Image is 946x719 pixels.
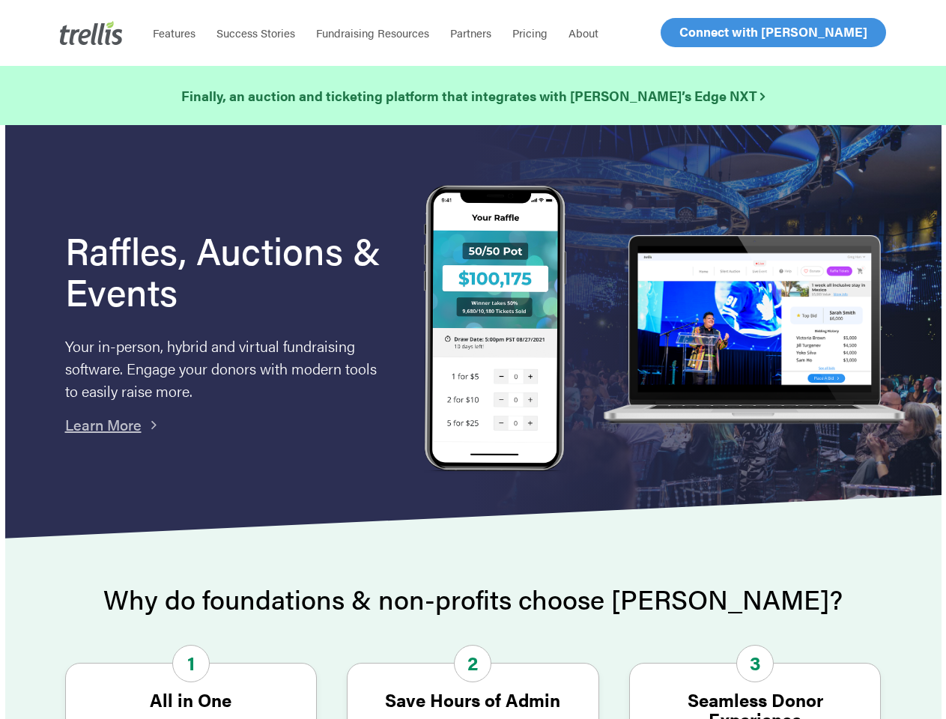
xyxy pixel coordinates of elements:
a: About [558,25,609,40]
span: Pricing [512,25,548,40]
p: Your in-person, hybrid and virtual fundraising software. Engage your donors with modern tools to ... [65,335,386,402]
strong: Save Hours of Admin [385,687,560,712]
span: Connect with [PERSON_NAME] [679,22,867,40]
a: Pricing [502,25,558,40]
a: Finally, an auction and ticketing platform that integrates with [PERSON_NAME]’s Edge NXT [181,85,765,106]
img: Trellis Raffles, Auctions and Event Fundraising [424,185,566,475]
span: Partners [450,25,491,40]
strong: Finally, an auction and ticketing platform that integrates with [PERSON_NAME]’s Edge NXT [181,86,765,105]
span: Fundraising Resources [316,25,429,40]
a: Connect with [PERSON_NAME] [661,18,886,47]
a: Success Stories [206,25,306,40]
span: About [568,25,598,40]
img: Trellis [60,21,123,45]
a: Learn More [65,413,142,435]
span: Success Stories [216,25,295,40]
span: 1 [172,645,210,682]
span: 3 [736,645,774,682]
span: Features [153,25,195,40]
img: rafflelaptop_mac_optim.png [597,235,912,425]
h1: Raffles, Auctions & Events [65,229,386,312]
a: Fundraising Resources [306,25,440,40]
a: Partners [440,25,502,40]
h2: Why do foundations & non-profits choose [PERSON_NAME]? [65,584,882,614]
a: Features [142,25,206,40]
span: 2 [454,645,491,682]
strong: All in One [150,687,231,712]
